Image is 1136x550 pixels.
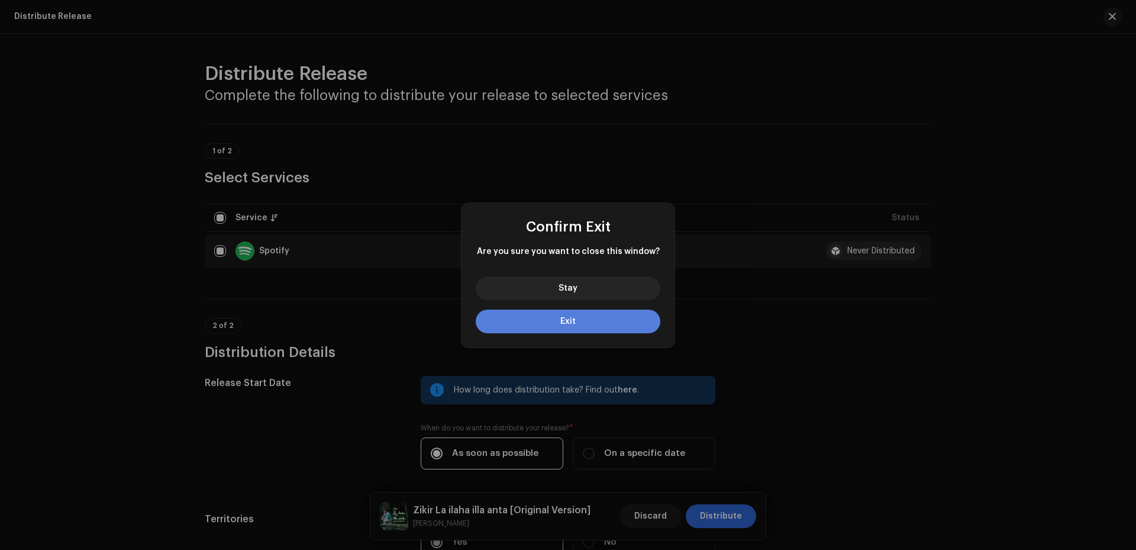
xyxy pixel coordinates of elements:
[526,220,611,234] span: Confirm Exit
[560,317,576,326] span: Exit
[559,284,577,292] span: Stay
[476,246,660,258] span: Are you sure you want to close this window?
[476,276,660,300] button: Stay
[476,310,660,333] button: Exit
